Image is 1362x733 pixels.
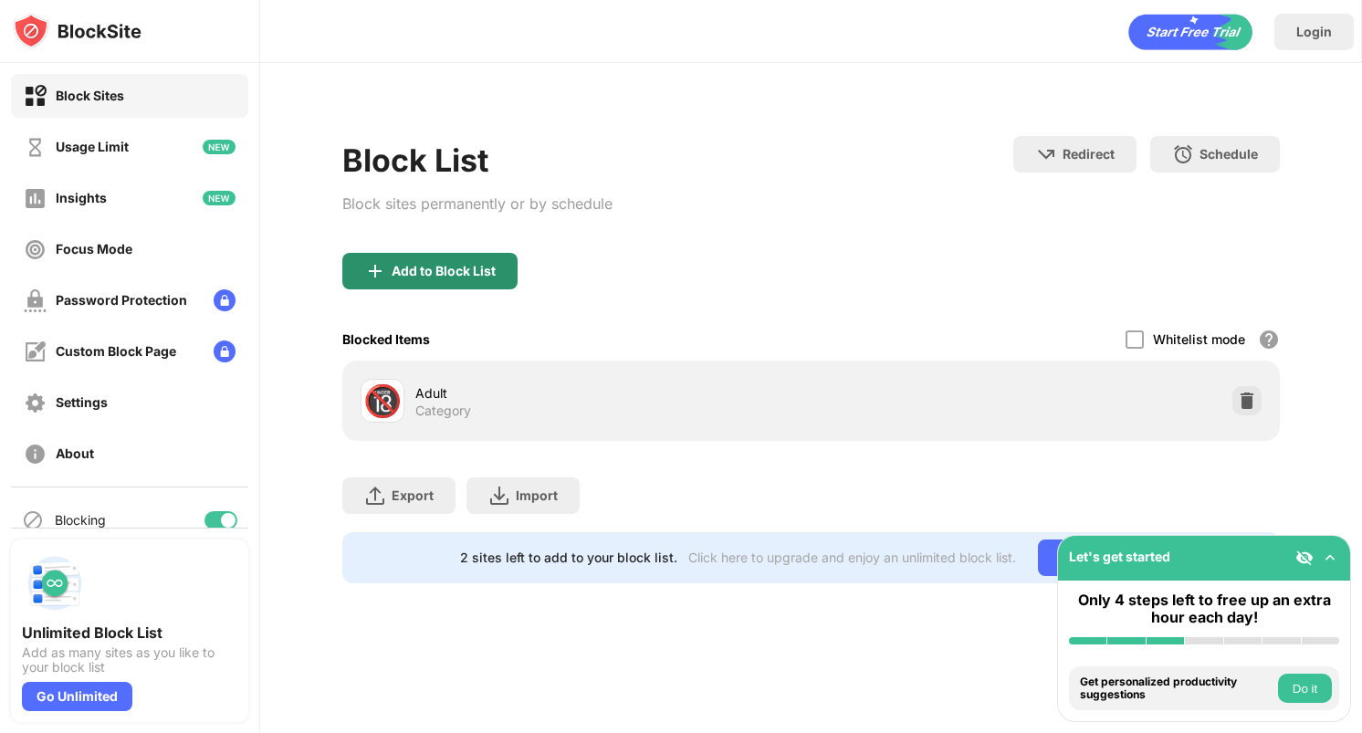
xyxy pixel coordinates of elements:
img: insights-off.svg [24,187,47,210]
img: new-icon.svg [203,140,236,154]
div: Settings [56,393,108,413]
div: Blocked Items [342,330,430,350]
div: Category [415,403,471,419]
div: Block List [342,136,613,185]
div: Redirect [1063,144,1115,164]
div: Click here to upgrade and enjoy an unlimited block list. [688,548,1016,568]
img: focus-off.svg [24,238,47,261]
div: Blocking [55,510,106,530]
div: Add as many sites as you like to your block list [22,645,237,675]
img: block-on.svg [24,85,47,108]
div: Schedule [1200,144,1258,164]
div: Focus Mode [56,239,132,259]
img: customize-block-page-off.svg [24,340,47,363]
div: Add to Block List [392,264,496,278]
div: animation [1128,14,1252,50]
div: Password Protection [56,290,187,310]
img: eye-not-visible.svg [1295,549,1314,567]
div: 🔞 [363,382,402,420]
img: new-icon.svg [203,191,236,205]
img: lock-menu.svg [214,289,236,311]
div: Block Sites [56,86,124,106]
div: Login [1296,22,1332,42]
div: Export [392,486,434,506]
div: Insights [56,188,107,208]
img: password-protection-off.svg [24,289,47,312]
button: Do it [1278,674,1332,703]
img: blocking-icon.svg [22,509,44,531]
div: 2 sites left to add to your block list. [460,548,677,568]
img: push-block-list.svg [22,550,88,616]
div: About [56,444,94,464]
div: Custom Block Page [56,341,176,361]
div: Let's get started [1069,547,1170,567]
div: Usage Limit [56,137,129,157]
div: Go Unlimited [1038,539,1163,576]
div: Only 4 steps left to free up an extra hour each day! [1069,592,1339,626]
img: lock-menu.svg [214,340,236,362]
div: Adult [415,383,812,403]
div: Whitelist mode [1153,330,1245,350]
div: Block sites permanently or by schedule [342,193,613,216]
div: Go Unlimited [22,682,132,711]
img: about-off.svg [24,443,47,466]
div: Get personalized productivity suggestions [1080,675,1273,702]
img: settings-off.svg [24,392,47,414]
div: Unlimited Block List [22,623,237,642]
img: logo-blocksite.svg [13,13,141,49]
img: time-usage-off.svg [24,136,47,159]
img: omni-setup-toggle.svg [1321,549,1339,567]
div: Import [516,486,558,506]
